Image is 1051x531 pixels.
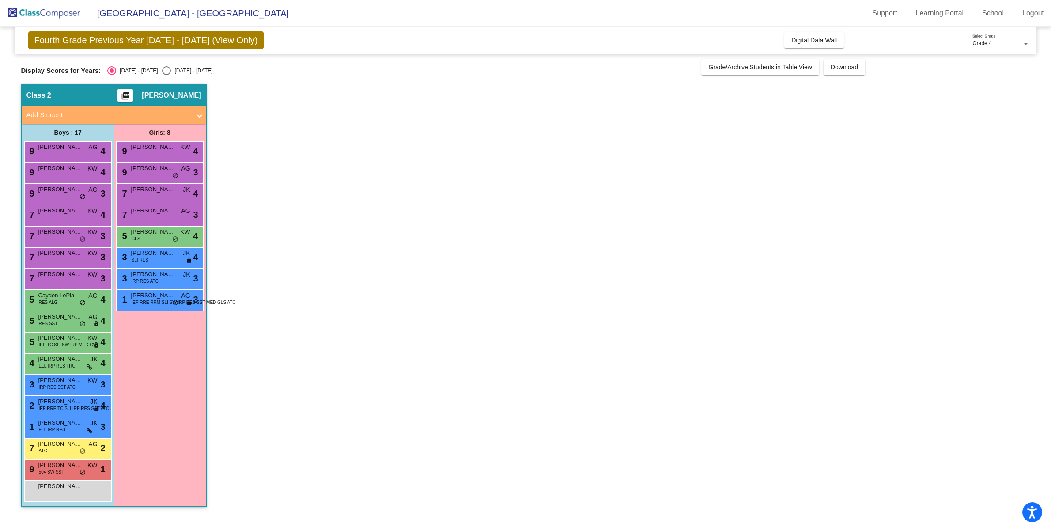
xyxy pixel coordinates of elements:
span: GLS [132,235,140,242]
span: 4 [100,208,105,221]
span: JK [183,270,190,279]
span: 4 [193,144,198,158]
a: Learning Portal [909,6,971,20]
span: KW [87,228,98,237]
a: School [975,6,1011,20]
span: SLI RES [132,257,148,263]
span: 504 SW SST [39,469,64,475]
span: 3 [100,272,105,285]
span: 9 [27,167,34,177]
span: ELL IRP RES TRU [39,363,76,369]
span: [PERSON_NAME] [38,461,83,470]
span: AG [88,312,97,322]
span: 4 [100,357,105,370]
span: 3 [193,208,198,221]
span: 1 [27,422,34,432]
span: [PERSON_NAME] [38,355,83,364]
span: 1 [120,295,127,304]
span: do_not_disturb_alt [172,172,178,179]
button: Digital Data Wall [784,32,844,48]
span: JK [90,397,97,406]
span: Grade 4 [972,40,991,46]
span: 7 [120,210,127,220]
span: IEP TC SLI SW IRP MED CVV [39,341,99,348]
span: do_not_disturb_alt [79,448,86,455]
span: 5 [27,316,34,326]
span: [PERSON_NAME] [38,270,83,279]
span: Fourth Grade Previous Year [DATE] - [DATE] (View Only) [28,31,265,49]
span: 4 [100,144,105,158]
span: 1 [100,463,105,476]
span: do_not_disturb_alt [79,321,86,328]
span: lock [93,321,99,328]
span: [PERSON_NAME] [38,334,83,342]
span: 5 [27,337,34,347]
span: 7 [27,210,34,220]
span: lock [93,406,99,413]
span: AG [88,440,97,449]
span: lock [186,300,192,307]
span: [PERSON_NAME] [38,228,83,236]
span: [PERSON_NAME] [38,143,83,152]
span: 9 [120,146,127,156]
span: [PERSON_NAME] [38,164,83,173]
span: 9 [27,146,34,156]
span: KW [180,228,190,237]
span: KW [87,376,98,385]
span: Grade/Archive Students in Table View [708,64,812,71]
span: 3 [100,187,105,200]
span: [PERSON_NAME] [38,440,83,448]
mat-expansion-panel-header: Add Student [22,106,206,124]
span: KW [87,164,98,173]
span: do_not_disturb_alt [172,236,178,243]
span: ELL IRP RES [39,426,65,433]
span: Display Scores for Years: [21,67,101,75]
span: JK [183,185,190,194]
span: KW [180,143,190,152]
span: IRP RES ATC [132,278,159,284]
span: AG [181,291,190,300]
span: 2 [100,441,105,455]
span: 3 [120,273,127,283]
span: 7 [27,443,34,453]
span: 7 [27,252,34,262]
span: 3 [100,420,105,433]
span: 3 [27,379,34,389]
span: [PERSON_NAME] [131,164,175,173]
span: 4 [100,166,105,179]
span: 7 [120,189,127,198]
span: 3 [193,166,198,179]
span: 4 [100,335,105,349]
span: IEP RRE RRM SLI SW IRP RES SST MED GLS ATC [132,299,236,306]
span: ATC [39,448,47,454]
span: lock [93,342,99,349]
span: [PERSON_NAME] [142,91,201,100]
span: AG [88,143,97,152]
span: 3 [193,272,198,285]
span: [PERSON_NAME] [131,143,175,152]
span: RES SST [39,320,58,327]
span: JK [90,418,97,428]
mat-panel-title: Add Student [26,110,191,120]
span: 9 [27,189,34,198]
span: 3 [120,252,127,262]
div: [DATE] - [DATE] [116,67,158,75]
span: 3 [100,229,105,243]
span: do_not_disturb_alt [79,469,86,476]
div: Girls: 8 [114,124,206,141]
span: Download [831,64,858,71]
span: 4 [193,250,198,264]
span: 4 [100,399,105,412]
button: Grade/Archive Students in Table View [701,59,819,75]
span: do_not_disturb_alt [79,300,86,307]
span: 7 [27,231,34,241]
span: 4 [100,314,105,327]
span: JK [183,249,190,258]
span: AG [181,206,190,216]
span: AG [88,291,97,300]
span: [PERSON_NAME] [38,312,83,321]
button: Download [824,59,865,75]
span: do_not_disturb_alt [79,236,86,243]
span: 4 [193,229,198,243]
span: KW [87,206,98,216]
